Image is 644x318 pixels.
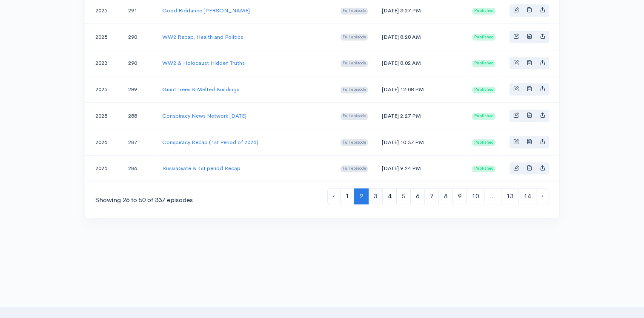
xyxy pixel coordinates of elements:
td: 286 [121,155,155,181]
a: Conspiracy News Network [DATE] [162,112,246,119]
td: 2025 [85,103,122,129]
a: 1 [340,188,355,204]
span: Full episode [341,113,368,120]
span: Published [472,87,496,93]
td: 2023 [85,50,122,76]
td: 290 [121,50,155,76]
a: 9 [452,188,467,204]
span: Published [472,34,496,40]
a: 13 [501,188,519,204]
td: 2025 [85,76,122,103]
a: RussiaGate & 1st period Recap [162,165,240,172]
div: Basic example [509,162,549,175]
div: Basic example [509,110,549,122]
span: Full episode [341,8,368,14]
div: Showing 26 to 50 of 337 episodes [95,195,193,205]
span: Full episode [341,60,368,67]
div: Basic example [509,83,549,95]
td: 288 [121,103,155,129]
a: 4 [382,188,397,204]
span: Published [472,113,496,120]
td: 287 [121,129,155,155]
span: Published [472,8,496,14]
td: 2025 [85,23,122,50]
td: [DATE] 10:37 PM [375,129,465,155]
td: [DATE] 2:27 PM [375,103,465,129]
td: 2025 [85,129,122,155]
span: Published [472,60,496,67]
span: Full episode [341,165,368,172]
a: 5 [396,188,411,204]
span: Full episode [341,139,368,146]
a: 7 [424,188,439,204]
a: Next » [536,188,549,204]
a: 14 [518,188,536,204]
td: [DATE] 8:28 AM [375,23,465,50]
td: [DATE] 9:24 PM [375,155,465,181]
td: 290 [121,23,155,50]
td: [DATE] 8:02 AM [375,50,465,76]
a: Giant Trees & Melted Buildings [162,86,239,93]
a: 10 [467,188,484,204]
a: 3 [368,188,383,204]
a: Good Riddance [PERSON_NAME] [162,7,250,14]
td: [DATE] 12:08 PM [375,76,465,103]
a: Conspiracy Recap (1st Period of 2025) [162,139,258,146]
a: 6 [410,188,425,204]
span: Full episode [341,87,368,93]
div: Basic example [509,57,549,69]
div: Basic example [509,31,549,43]
a: « Previous [327,188,341,204]
a: WW2 & Holocaust Hidden Truths [162,59,245,66]
a: 8 [438,188,453,204]
span: Published [472,139,496,146]
td: 289 [121,76,155,103]
span: Published [472,165,496,172]
div: Basic example [509,136,549,148]
span: 2 [354,188,369,204]
a: WW2 Recap, Health and Politics [162,33,243,40]
td: 2025 [85,155,122,181]
span: Full episode [341,34,368,40]
div: Basic example [509,4,549,17]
